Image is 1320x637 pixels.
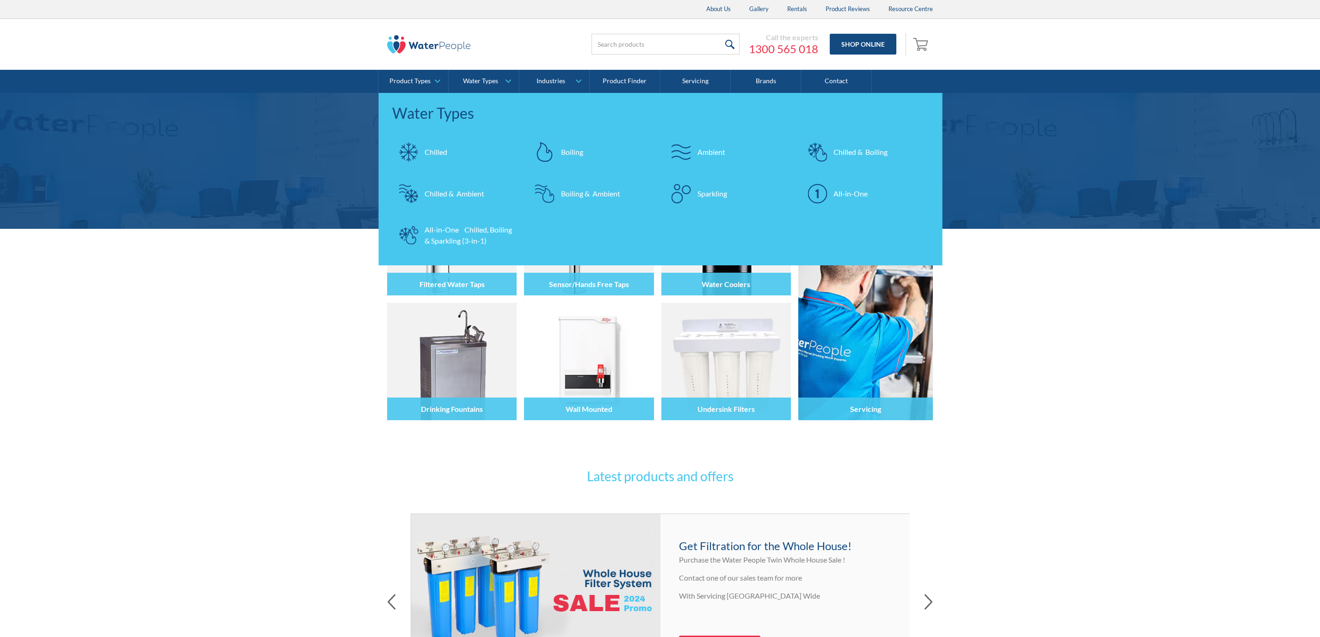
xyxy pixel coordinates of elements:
[378,70,448,93] a: Product Types
[480,466,840,486] h3: Latest products and offers
[463,77,498,85] div: Water Types
[801,136,928,168] a: Chilled & Boiling
[392,178,519,210] a: Chilled & Ambient
[911,33,933,55] a: Open empty cart
[392,219,519,251] a: All-in-One Chilled, Boiling & Sparkling (3-in-1)
[421,404,483,413] h4: Drinking Fountains
[389,77,431,85] div: Product Types
[801,70,871,93] a: Contact
[392,102,928,124] div: Water Types
[913,37,931,51] img: shopping cart
[519,70,589,93] a: Industries
[798,178,933,420] a: Servicing
[679,572,891,583] p: Contact one of our sales team for more
[425,188,484,199] div: Chilled & Ambient
[425,224,515,246] div: All-in-One Chilled, Boiling & Sparkling (3-in-1)
[449,70,518,93] a: Water Types
[419,280,485,288] h4: Filtered Water Taps
[679,590,891,601] p: With Servicing [GEOGRAPHIC_DATA] Wide
[665,136,792,168] a: Ambient
[697,404,755,413] h4: Undersink Filters
[697,147,725,158] div: Ambient
[549,280,629,288] h4: Sensor/Hands Free Taps
[660,70,731,93] a: Servicing
[392,136,519,168] a: Chilled
[830,34,896,55] a: Shop Online
[387,303,517,420] img: Drinking Fountains
[561,147,583,158] div: Boiling
[749,33,818,42] div: Call the experts
[679,538,891,554] h4: Get Filtration for the Whole House!
[661,303,791,420] img: Undersink Filters
[749,42,818,56] a: 1300 565 018
[387,35,470,54] img: The Water People
[592,34,740,55] input: Search products
[537,77,565,85] div: Industries
[665,178,792,210] a: Sparkling
[679,554,891,565] p: Purchase the Water People Twin Whole House Sale !
[378,93,942,265] nav: Water Types
[529,178,656,210] a: Boiling & Ambient
[529,136,656,168] a: Boiling
[702,280,750,288] h4: Water Coolers
[833,147,888,158] div: Chilled & Boiling
[679,608,891,619] p: ‍
[524,303,654,420] img: Wall Mounted
[850,404,881,413] h4: Servicing
[731,70,801,93] a: Brands
[425,147,447,158] div: Chilled
[833,188,868,199] div: All-in-One
[590,70,660,93] a: Product Finder
[561,188,620,199] div: Boiling & Ambient
[566,404,612,413] h4: Wall Mounted
[697,188,727,199] div: Sparkling
[801,178,928,210] a: All-in-One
